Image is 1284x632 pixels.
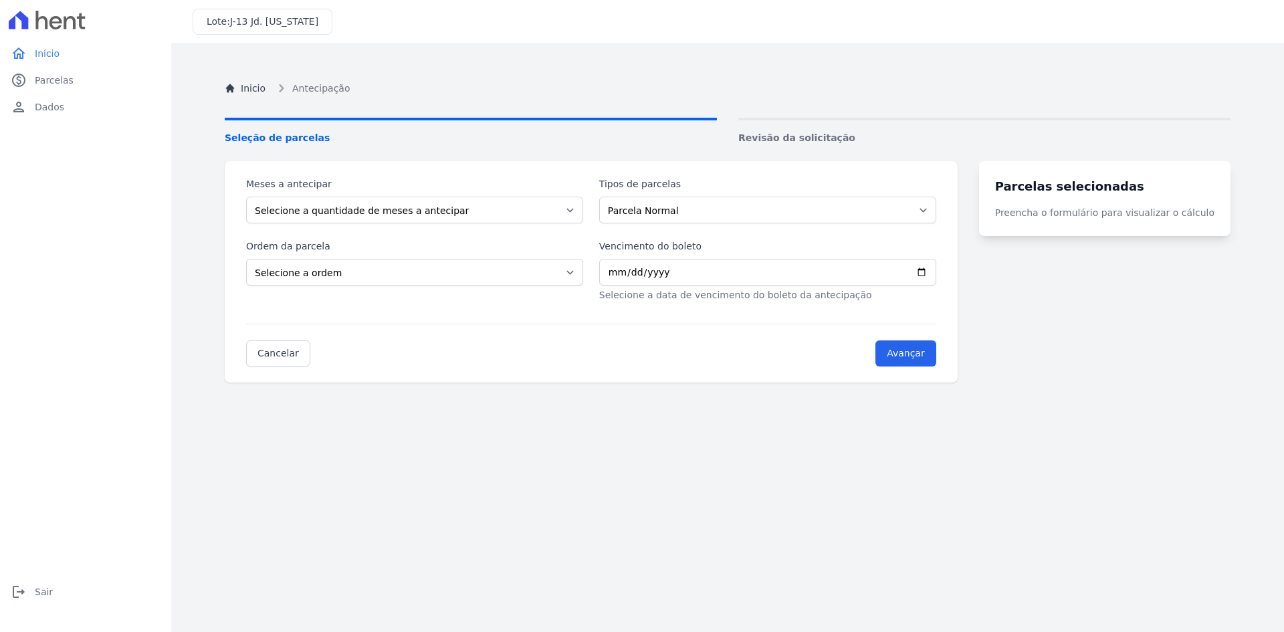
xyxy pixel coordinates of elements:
i: logout [11,584,27,600]
label: Ordem da parcela [246,239,583,253]
span: Seleção de parcelas [225,131,717,145]
i: paid [11,72,27,88]
p: Selecione a data de vencimento do boleto da antecipação [599,288,936,302]
label: Vencimento do boleto [599,239,936,253]
a: Cancelar [246,340,310,366]
i: home [11,45,27,62]
span: J-13 Jd. [US_STATE] [230,16,318,27]
span: Antecipação [292,82,350,96]
span: Revisão da solicitação [738,131,1230,145]
a: homeInício [5,40,166,67]
nav: Breadcrumb [225,80,1230,96]
label: Tipos de parcelas [599,177,936,191]
a: logoutSair [5,578,166,605]
span: Parcelas [35,74,74,87]
i: person [11,99,27,115]
a: Inicio [225,82,265,96]
p: Preencha o formulário para visualizar o cálculo [995,206,1214,220]
span: Sair [35,585,53,599]
h3: Parcelas selecionadas [995,177,1214,195]
span: Início [35,47,60,60]
nav: Progress [225,118,1230,145]
label: Meses a antecipar [246,177,583,191]
input: Avançar [875,340,936,366]
a: paidParcelas [5,67,166,94]
span: Dados [35,100,64,114]
a: personDados [5,94,166,120]
h3: Lote: [207,15,318,29]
